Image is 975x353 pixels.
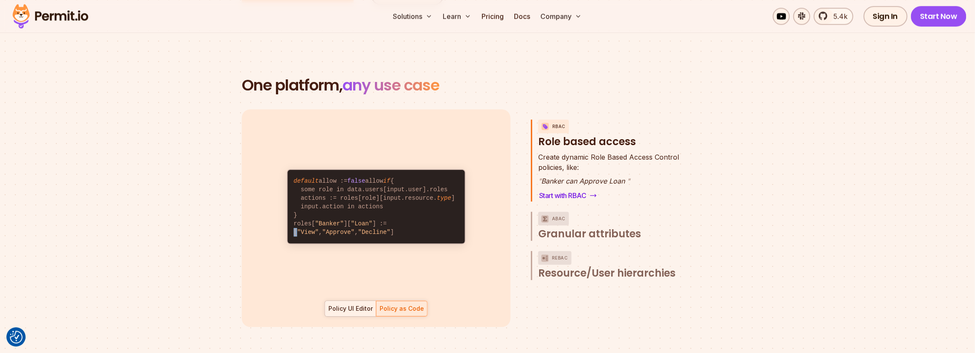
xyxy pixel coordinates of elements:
[437,195,452,201] span: type
[328,304,373,313] div: Policy UI Editor
[389,8,436,25] button: Solutions
[10,331,23,344] button: Consent Preferences
[351,220,372,227] span: "Loan"
[538,177,541,185] span: "
[342,74,439,96] span: any use case
[293,178,319,184] span: default
[538,152,697,201] div: RBACRole based access
[439,8,475,25] button: Learn
[552,251,568,265] p: ReBAC
[538,251,697,280] button: ReBACResource/User hierarchies
[297,229,319,236] span: "View"
[322,229,355,236] span: "Approve"
[537,8,585,25] button: Company
[511,8,534,25] a: Docs
[538,190,598,201] a: Start with RBAC
[348,178,366,184] span: false
[538,152,679,162] span: Create dynamic Role Based Access Control
[358,229,391,236] span: "Decline"
[242,77,733,94] h2: One platform,
[383,178,391,184] span: if
[828,11,847,21] span: 5.4k
[538,266,676,280] span: Resource/User hierarchies
[814,8,853,25] a: 5.4k
[10,331,23,344] img: Revisit consent button
[864,6,908,26] a: Sign In
[325,300,376,317] button: Policy UI Editor
[9,2,92,31] img: Permit logo
[538,227,641,241] span: Granular attributes
[911,6,967,26] a: Start Now
[538,176,679,186] p: Banker can Approve Loan
[478,8,507,25] a: Pricing
[287,170,464,243] code: allow := allow { some role in data.users[input.user].roles actions := roles[role][input.resource....
[552,212,566,225] p: ABAC
[315,220,344,227] span: "Banker"
[538,212,697,241] button: ABACGranular attributes
[538,152,679,172] p: policies, like:
[627,177,630,185] span: "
